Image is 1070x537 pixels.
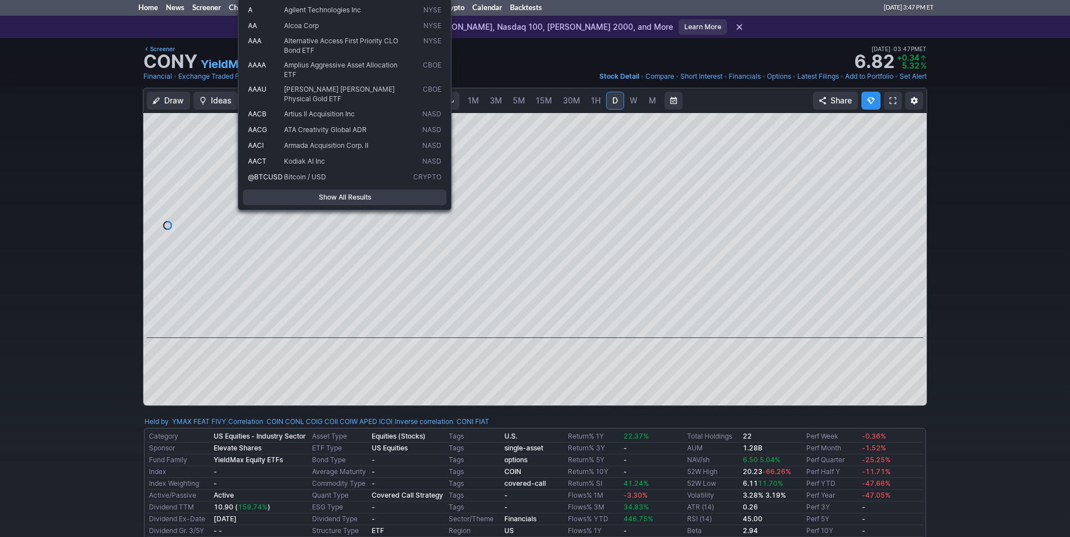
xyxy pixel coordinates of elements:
b: - [624,467,627,476]
b: US Equities - Industry Sector [214,432,306,440]
span: • [762,71,766,82]
span: AAAU [248,85,267,93]
td: Flows% 1M [566,490,621,502]
a: [DATE] [214,515,237,523]
span: Stock Detail [599,72,639,80]
span: • [895,71,899,82]
td: AUM [685,443,741,454]
a: Screener [143,44,175,54]
a: FIAT [475,416,489,427]
td: Dividend Type [310,513,369,525]
b: Covered Call Strategy [372,491,443,499]
b: 10.90 ( ) [214,503,270,511]
button: Ideas [193,92,238,110]
a: Compare [645,71,674,82]
a: APED [359,416,377,427]
td: Category [147,431,211,443]
td: Tags [446,443,502,454]
b: - [372,503,375,511]
span: AACB [248,110,267,118]
span: NASD [422,141,441,151]
span: -47.66% [862,479,891,488]
a: YMAX [172,416,192,427]
td: Perf 3Y [804,502,860,513]
span: -0.36% [862,432,886,440]
span: 446.75% [624,515,653,523]
button: Share [813,92,858,110]
b: 22 [743,432,752,440]
span: CBOE [423,61,441,79]
b: - [372,467,375,476]
span: -1.52% [862,444,886,452]
b: - [624,526,627,535]
span: • [724,71,728,82]
span: Latest Filings [797,72,839,80]
h1: CONY [143,53,197,71]
b: 0.26 [743,503,758,511]
b: - [504,491,508,499]
a: covered-call [504,479,546,488]
button: Draw [147,92,190,110]
a: Show All Results [243,189,446,205]
a: single-asset [504,444,543,452]
a: Correlation [228,417,263,426]
td: Structure Type [310,525,369,537]
td: Tags [446,490,502,502]
td: Active/Passive [147,490,211,502]
a: M [643,92,661,110]
b: - [214,479,217,488]
span: • [792,71,796,82]
b: ETF [372,526,384,535]
span: [DATE] 03:47PM ET [872,44,927,54]
td: Quant Type [310,490,369,502]
span: NASD [422,125,441,135]
td: ETF Type [310,443,369,454]
span: • [640,71,644,82]
td: NAV/sh [685,454,741,466]
a: Set Alert [900,71,927,82]
a: CONI [457,416,473,427]
a: U.S. [504,432,517,440]
td: Beta [685,525,741,537]
b: 6.11 [743,479,783,488]
span: D [612,96,618,105]
span: Ideas [211,95,232,106]
a: options [504,455,527,464]
b: - [372,455,375,464]
b: - [862,503,865,511]
td: Perf YTD [804,478,860,490]
span: CBOE [423,85,441,103]
b: - [214,467,217,476]
a: - - [214,526,222,535]
span: • [173,71,177,82]
td: Perf Half Y [804,466,860,478]
a: CONL [285,416,304,427]
span: -3.30% [624,491,648,499]
a: COIG [306,416,323,427]
td: RSI (14) [685,513,741,525]
b: US Equities [372,444,408,452]
a: 30M [558,92,585,110]
span: 11.70% [758,479,783,488]
td: Volatility [685,490,741,502]
span: 34.83% [624,503,649,511]
span: 1M [468,96,479,105]
span: -11.71% [862,467,891,476]
td: Tags [446,454,502,466]
td: Perf Year [804,490,860,502]
span: AA [248,21,257,30]
td: 52W High [685,466,741,478]
td: Flows% YTD [566,513,621,525]
a: COII [324,416,338,427]
a: 5M [508,92,530,110]
button: Range [665,92,683,110]
span: 1H [591,96,601,105]
span: 41.24% [624,479,649,488]
span: AACI [248,141,264,150]
span: Crypto [413,173,441,182]
b: Elevate Shares [214,444,261,452]
span: • [675,71,679,82]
